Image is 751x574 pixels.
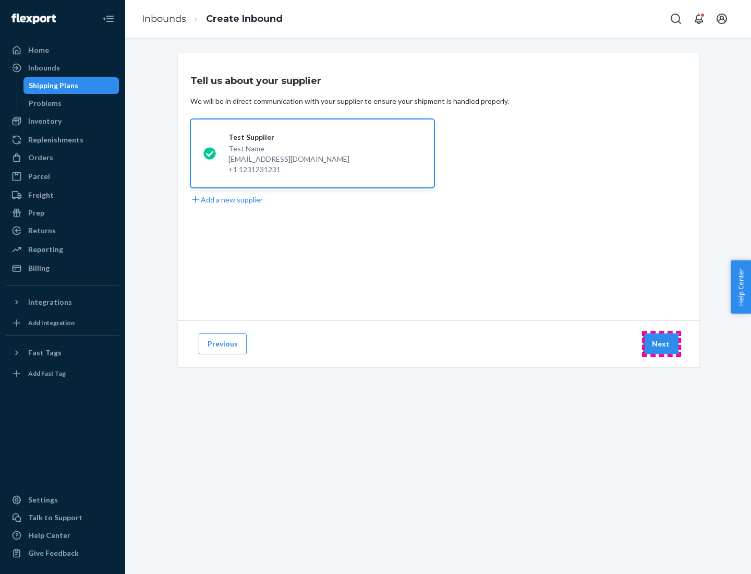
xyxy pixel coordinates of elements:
div: Inventory [28,116,62,126]
div: Inbounds [28,63,60,73]
img: Flexport logo [11,14,56,24]
a: Problems [23,95,119,112]
a: Settings [6,492,119,508]
div: Home [28,45,49,55]
a: Parcel [6,168,119,185]
a: Talk to Support [6,509,119,526]
div: Replenishments [28,135,83,145]
a: Inventory [6,113,119,129]
div: Returns [28,225,56,236]
div: Billing [28,263,50,273]
div: Shipping Plans [29,80,78,91]
button: Open Search Box [665,8,686,29]
div: Add Fast Tag [28,369,66,378]
div: Problems [29,98,62,109]
a: Add Integration [6,315,119,331]
ol: breadcrumbs [134,4,291,34]
div: Talk to Support [28,512,82,523]
button: Previous [199,333,247,354]
div: Give Feedback [28,548,79,558]
button: Next [643,333,679,354]
button: Help Center [731,260,751,314]
div: Help Center [28,530,70,541]
a: Freight [6,187,119,204]
button: Give Feedback [6,545,119,561]
a: Billing [6,260,119,277]
button: Open notifications [688,8,709,29]
div: Reporting [28,244,63,255]
a: Create Inbound [206,13,283,25]
a: Orders [6,149,119,166]
a: Shipping Plans [23,77,119,94]
div: Settings [28,495,58,505]
a: Inbounds [142,13,186,25]
button: Add a new supplier [190,194,263,205]
div: Parcel [28,171,50,182]
a: Returns [6,222,119,239]
a: Prep [6,205,119,221]
button: Integrations [6,294,119,310]
div: Orders [28,152,53,163]
a: Replenishments [6,131,119,148]
a: Reporting [6,241,119,258]
div: Fast Tags [28,348,62,358]
button: Close Navigation [98,8,119,29]
button: Open account menu [711,8,732,29]
a: Inbounds [6,59,119,76]
a: Help Center [6,527,119,544]
a: Add Fast Tag [6,365,119,382]
div: Add Integration [28,318,75,327]
div: Prep [28,208,44,218]
div: Freight [28,190,54,200]
div: We will be in direct communication with your supplier to ensure your shipment is handled properly. [190,96,509,106]
a: Home [6,42,119,58]
div: Integrations [28,297,72,307]
h3: Tell us about your supplier [190,74,321,88]
button: Fast Tags [6,344,119,361]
